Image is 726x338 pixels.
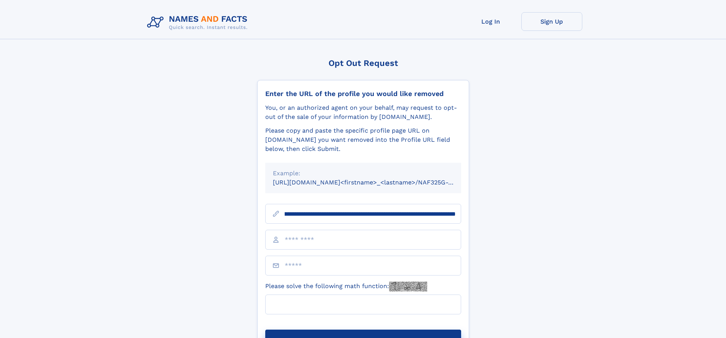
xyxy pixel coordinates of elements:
[265,126,461,154] div: Please copy and paste the specific profile page URL on [DOMAIN_NAME] you want removed into the Pr...
[257,58,469,68] div: Opt Out Request
[265,103,461,122] div: You, or an authorized agent on your behalf, may request to opt-out of the sale of your informatio...
[521,12,582,31] a: Sign Up
[144,12,254,33] img: Logo Names and Facts
[273,169,454,178] div: Example:
[265,282,427,292] label: Please solve the following math function:
[265,90,461,98] div: Enter the URL of the profile you would like removed
[460,12,521,31] a: Log In
[273,179,476,186] small: [URL][DOMAIN_NAME]<firstname>_<lastname>/NAF325G-xxxxxxxx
